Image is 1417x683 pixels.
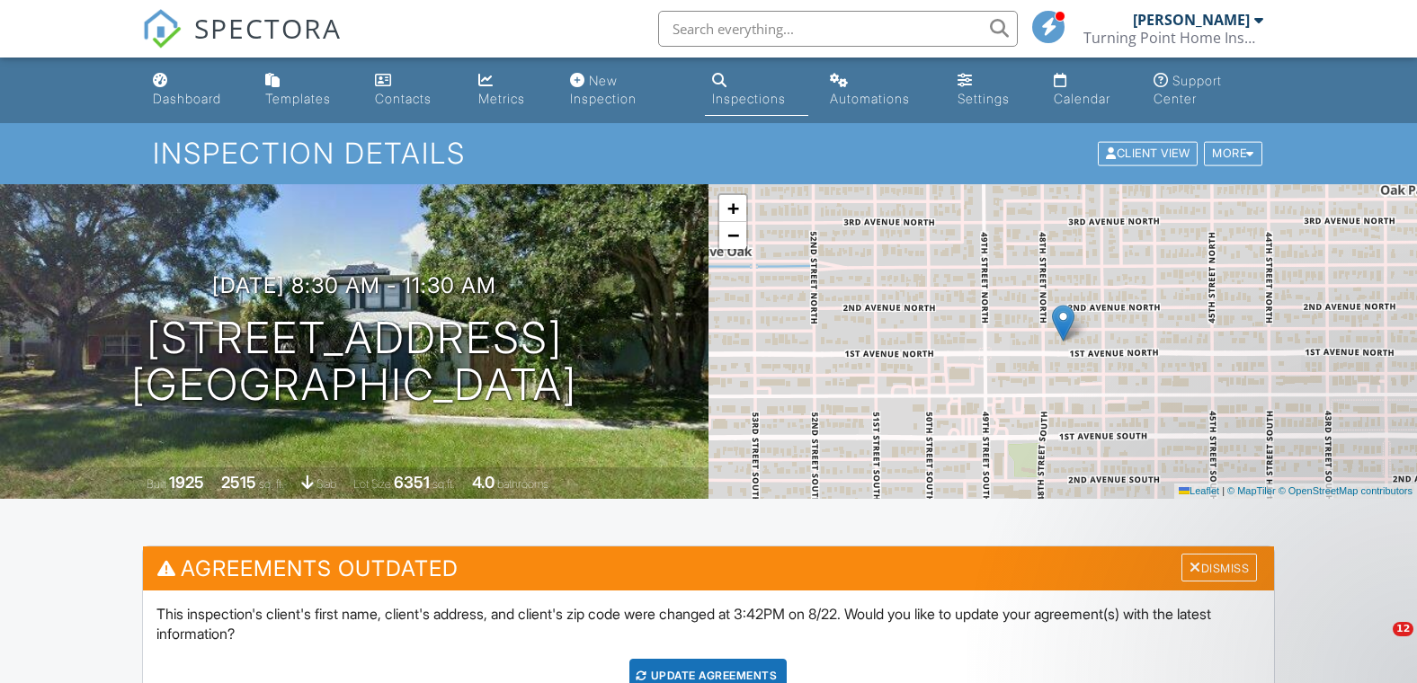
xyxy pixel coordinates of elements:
[394,473,430,492] div: 6351
[727,224,739,246] span: −
[432,477,455,491] span: sq.ft.
[727,197,739,219] span: +
[1204,142,1262,166] div: More
[194,9,342,47] span: SPECTORA
[221,473,256,492] div: 2515
[719,195,746,222] a: Zoom in
[1227,485,1276,496] a: © MapTiler
[131,315,577,410] h1: [STREET_ADDRESS] [GEOGRAPHIC_DATA]
[472,473,495,492] div: 4.0
[497,477,548,491] span: bathrooms
[1393,622,1413,636] span: 12
[1222,485,1225,496] span: |
[1098,142,1198,166] div: Client View
[1054,91,1110,106] div: Calendar
[375,91,432,106] div: Contacts
[563,65,691,116] a: New Inspection
[1083,29,1263,47] div: Turning Point Home Inspections
[316,477,336,491] span: slab
[719,222,746,249] a: Zoom out
[1096,146,1202,159] a: Client View
[147,477,166,491] span: Built
[705,65,808,116] a: Inspections
[143,546,1275,590] h3: Agreements Outdated
[169,473,204,492] div: 1925
[265,91,331,106] div: Templates
[570,73,637,106] div: New Inspection
[823,65,936,116] a: Automations (Basic)
[658,11,1018,47] input: Search everything...
[1133,11,1250,29] div: [PERSON_NAME]
[258,65,353,116] a: Templates
[153,91,221,106] div: Dashboard
[712,91,786,106] div: Inspections
[259,477,284,491] span: sq. ft.
[1047,65,1132,116] a: Calendar
[153,137,1263,169] h1: Inspection Details
[142,24,342,62] a: SPECTORA
[1154,73,1222,106] div: Support Center
[1179,485,1219,496] a: Leaflet
[1052,305,1074,341] img: Marker
[1279,485,1413,496] a: © OpenStreetMap contributors
[478,91,525,106] div: Metrics
[950,65,1033,116] a: Settings
[958,91,1010,106] div: Settings
[1356,622,1399,665] iframe: Intercom live chat
[146,65,244,116] a: Dashboard
[471,65,548,116] a: Metrics
[1146,65,1271,116] a: Support Center
[830,91,910,106] div: Automations
[368,65,457,116] a: Contacts
[212,273,496,297] h3: [DATE] 8:30 am - 11:30 am
[142,9,182,49] img: The Best Home Inspection Software - Spectora
[353,477,391,491] span: Lot Size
